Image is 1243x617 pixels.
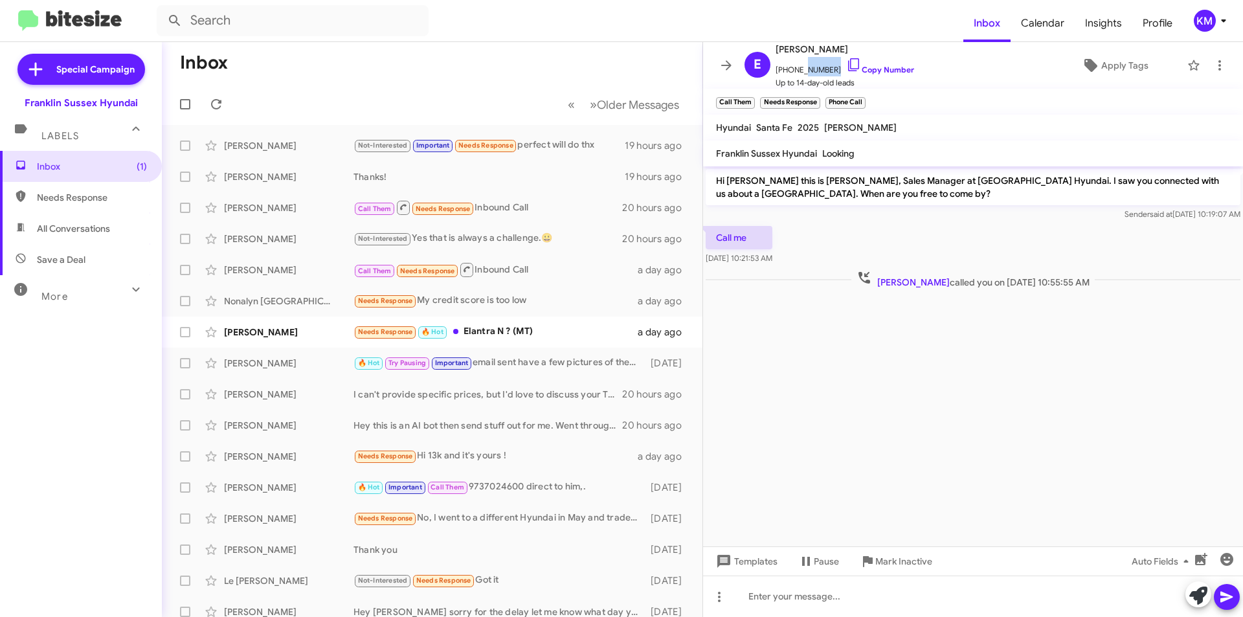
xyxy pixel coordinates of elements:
div: [PERSON_NAME] [224,419,353,432]
div: 20 hours ago [622,201,692,214]
div: [PERSON_NAME] [224,543,353,556]
div: 19 hours ago [625,170,692,183]
span: Apply Tags [1101,54,1148,77]
div: KM [1194,10,1216,32]
span: 🔥 Hot [421,328,443,336]
span: More [41,291,68,302]
div: Got it [353,573,644,588]
div: 19 hours ago [625,139,692,152]
div: [DATE] [644,574,692,587]
span: Call Them [358,267,392,275]
span: Not-Interested [358,576,408,585]
span: Mark Inactive [875,550,932,573]
span: Up to 14-day-old leads [776,76,914,89]
p: Hi [PERSON_NAME] this is [PERSON_NAME], Sales Manager at [GEOGRAPHIC_DATA] Hyundai. I saw you con... [706,169,1240,205]
span: Special Campaign [56,63,135,76]
div: Elantra N ? (MT) [353,324,638,339]
div: My credit score is too low [353,293,638,308]
h1: Inbox [180,52,228,73]
span: Call Them [431,483,464,491]
p: Call me [706,226,772,249]
a: Inbox [963,5,1011,42]
div: [DATE] [644,357,692,370]
span: Hyundai [716,122,751,133]
div: No, I went to a different Hyundai in May and traded in for a new. [353,511,644,526]
div: Nonalyn [GEOGRAPHIC_DATA] [224,295,353,308]
div: [PERSON_NAME] [224,357,353,370]
button: Auto Fields [1121,550,1204,573]
div: I can't provide specific prices, but I'd love to discuss your Tucson further. Let's set up an app... [353,388,622,401]
div: Hey this is an AI bot then send stuff out for me. Went through our whole inventory we got nothing... [353,419,622,432]
button: KM [1183,10,1229,32]
span: said at [1150,209,1172,219]
span: Not-Interested [358,141,408,150]
span: Needs Response [400,267,455,275]
button: Apply Tags [1048,54,1181,77]
small: Needs Response [760,97,820,109]
div: perfect will do thx [353,138,625,153]
a: Insights [1075,5,1132,42]
span: Templates [713,550,778,573]
span: » [590,96,597,113]
div: 20 hours ago [622,232,692,245]
span: Needs Response [416,205,471,213]
div: Hi 13k and it's yours ! [353,449,638,464]
span: Inbox [37,160,147,173]
div: Thank you [353,543,644,556]
span: All Conversations [37,222,110,235]
div: Inbound Call [353,262,638,278]
div: [PERSON_NAME] [224,232,353,245]
span: Looking [822,148,855,159]
button: Previous [560,91,583,118]
span: [PERSON_NAME] [877,276,950,288]
div: [PERSON_NAME] [224,450,353,463]
div: 20 hours ago [622,388,692,401]
span: Needs Response [458,141,513,150]
span: Pause [814,550,839,573]
span: Needs Response [358,452,413,460]
div: Le [PERSON_NAME] [224,574,353,587]
span: Call Them [358,205,392,213]
div: a day ago [638,264,692,276]
span: Santa Fe [756,122,792,133]
small: Phone Call [825,97,866,109]
small: Call Them [716,97,755,109]
span: Franklin Sussex Hyundai [716,148,817,159]
div: [PERSON_NAME] [224,481,353,494]
span: called you on [DATE] 10:55:55 AM [851,270,1095,289]
div: [DATE] [644,543,692,556]
div: a day ago [638,295,692,308]
button: Templates [703,550,788,573]
a: Copy Number [846,65,914,74]
span: Save a Deal [37,253,85,266]
span: (1) [137,160,147,173]
div: [DATE] [644,512,692,525]
button: Mark Inactive [849,550,943,573]
button: Next [582,91,687,118]
span: [PERSON_NAME] [824,122,897,133]
a: Profile [1132,5,1183,42]
span: Needs Response [358,297,413,305]
a: Calendar [1011,5,1075,42]
div: Inbound Call [353,199,622,216]
div: [PERSON_NAME] [224,512,353,525]
nav: Page navigation example [561,91,687,118]
div: a day ago [638,450,692,463]
div: [PERSON_NAME] [224,201,353,214]
div: [PERSON_NAME] [224,139,353,152]
span: Try Pausing [388,359,426,367]
button: Pause [788,550,849,573]
span: [PERSON_NAME] [776,41,914,57]
span: 🔥 Hot [358,483,380,491]
div: [PERSON_NAME] [224,388,353,401]
div: Franklin Sussex Hyundai [25,96,138,109]
span: Needs Response [37,191,147,204]
span: Important [435,359,469,367]
span: Needs Response [358,328,413,336]
a: Special Campaign [17,54,145,85]
span: 🔥 Hot [358,359,380,367]
input: Search [157,5,429,36]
